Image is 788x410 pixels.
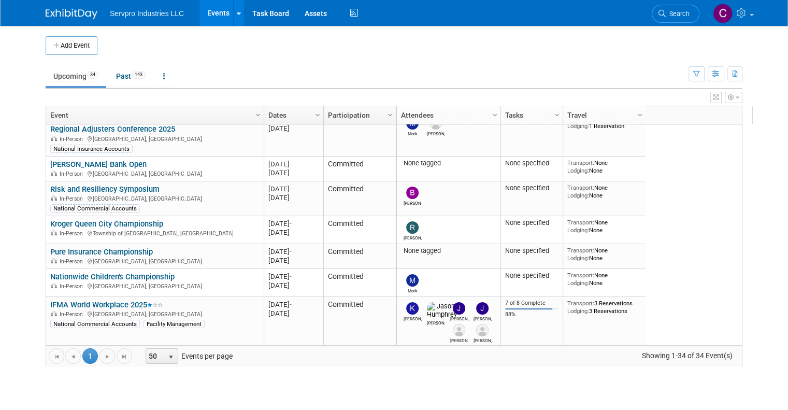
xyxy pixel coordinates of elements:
span: Transport: [567,300,594,307]
span: Lodging: [567,255,589,262]
span: Lodging: [567,167,589,174]
span: Lodging: [567,279,589,287]
div: [DATE] [268,247,319,256]
span: - [290,160,292,168]
span: In-Person [60,311,86,318]
div: [DATE] [268,309,319,318]
a: Past143 [108,66,153,86]
span: Go to the last page [120,352,128,361]
img: In-Person Event [51,258,57,263]
div: [DATE] [268,300,319,309]
div: None specified [505,272,559,280]
img: Brian Donnelly [406,187,419,199]
a: Column Settings [385,106,396,122]
div: Facility Management [144,320,205,328]
div: Kevin Wofford [404,315,422,321]
div: 88% [505,311,559,318]
a: Nationwide Children's Championship [50,272,175,281]
a: Go to the first page [49,348,64,364]
span: Column Settings [636,111,644,119]
a: Participation [328,106,389,124]
div: [DATE] [268,256,319,265]
div: None specified [505,247,559,255]
a: Column Settings [312,106,324,122]
a: Attendees [401,106,494,124]
span: Lodging: [567,227,589,234]
div: None specified [505,219,559,227]
div: 7 of 8 Complete [505,300,559,307]
div: None tagged [401,247,497,255]
div: Jason Humphrey [427,319,445,326]
img: Chris Chassagneux [713,4,733,23]
div: Jeremy Jackson [474,315,492,321]
div: [DATE] [268,185,319,193]
span: Column Settings [491,111,499,119]
span: Showing 1-34 of 34 Event(s) [632,348,742,363]
div: National Insurance Accounts [50,145,133,153]
span: Go to the previous page [69,352,77,361]
img: Mark Bristol [406,274,419,287]
img: In-Person Event [51,171,57,176]
div: [DATE] [268,272,319,281]
div: None None [567,219,642,234]
img: Jason Humphrey [427,302,457,319]
div: [DATE] [268,219,319,228]
img: In-Person Event [51,283,57,288]
div: Amy Fox [450,336,468,343]
div: 3 Reservations 3 Reservations [567,300,642,315]
a: Pure Insurance Championship [50,247,153,257]
span: select [167,353,175,361]
td: Committed [323,181,396,216]
a: Column Settings [552,106,563,122]
button: Add Event [46,36,97,55]
a: Go to the previous page [65,348,81,364]
a: Risk and Resiliency Symposium [50,185,160,194]
span: - [290,273,292,280]
div: [DATE] [268,160,319,168]
td: Committed [323,244,396,269]
td: Committed [323,112,396,157]
div: None None [567,272,642,287]
img: Jay Reynolds [453,302,465,315]
span: Transport: [567,184,594,191]
span: 50 [146,349,164,363]
span: 34 [87,71,98,79]
div: Township of [GEOGRAPHIC_DATA], [GEOGRAPHIC_DATA] [50,229,259,237]
div: [DATE] [268,281,319,290]
span: - [290,185,292,193]
div: [GEOGRAPHIC_DATA], [GEOGRAPHIC_DATA] [50,134,259,143]
span: Events per page [133,348,243,364]
img: In-Person Event [51,136,57,141]
td: Committed [323,216,396,244]
div: [DATE] [268,228,319,237]
div: [DATE] [268,168,319,177]
a: Kroger Queen City Championship [50,219,163,229]
td: Committed [323,157,396,181]
div: [GEOGRAPHIC_DATA], [GEOGRAPHIC_DATA] [50,169,259,178]
span: - [290,301,292,308]
span: In-Person [60,230,86,237]
a: Go to the next page [99,348,115,364]
span: Column Settings [254,111,262,119]
td: Committed [323,297,396,347]
div: National Commercial Accounts [50,204,140,213]
div: None specified [505,159,559,167]
span: In-Person [60,283,86,290]
img: Amy Fox [453,324,465,336]
a: Tasks [505,106,556,124]
a: Dates [268,106,317,124]
img: ExhibitDay [46,9,97,19]
div: Matt Post [474,336,492,343]
a: Column Settings [253,106,264,122]
a: Go to the last page [117,348,132,364]
a: Column Settings [635,106,646,122]
img: Rick Dubois [406,221,419,234]
div: [GEOGRAPHIC_DATA], [GEOGRAPHIC_DATA] [50,257,259,265]
a: Column Settings [490,106,501,122]
div: Rick Dubois [404,234,422,241]
div: [GEOGRAPHIC_DATA], [GEOGRAPHIC_DATA] [50,281,259,290]
div: None tagged [401,159,497,167]
td: Committed [323,269,396,297]
a: [PERSON_NAME] Bank Open [50,160,147,169]
span: Transport: [567,247,594,254]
